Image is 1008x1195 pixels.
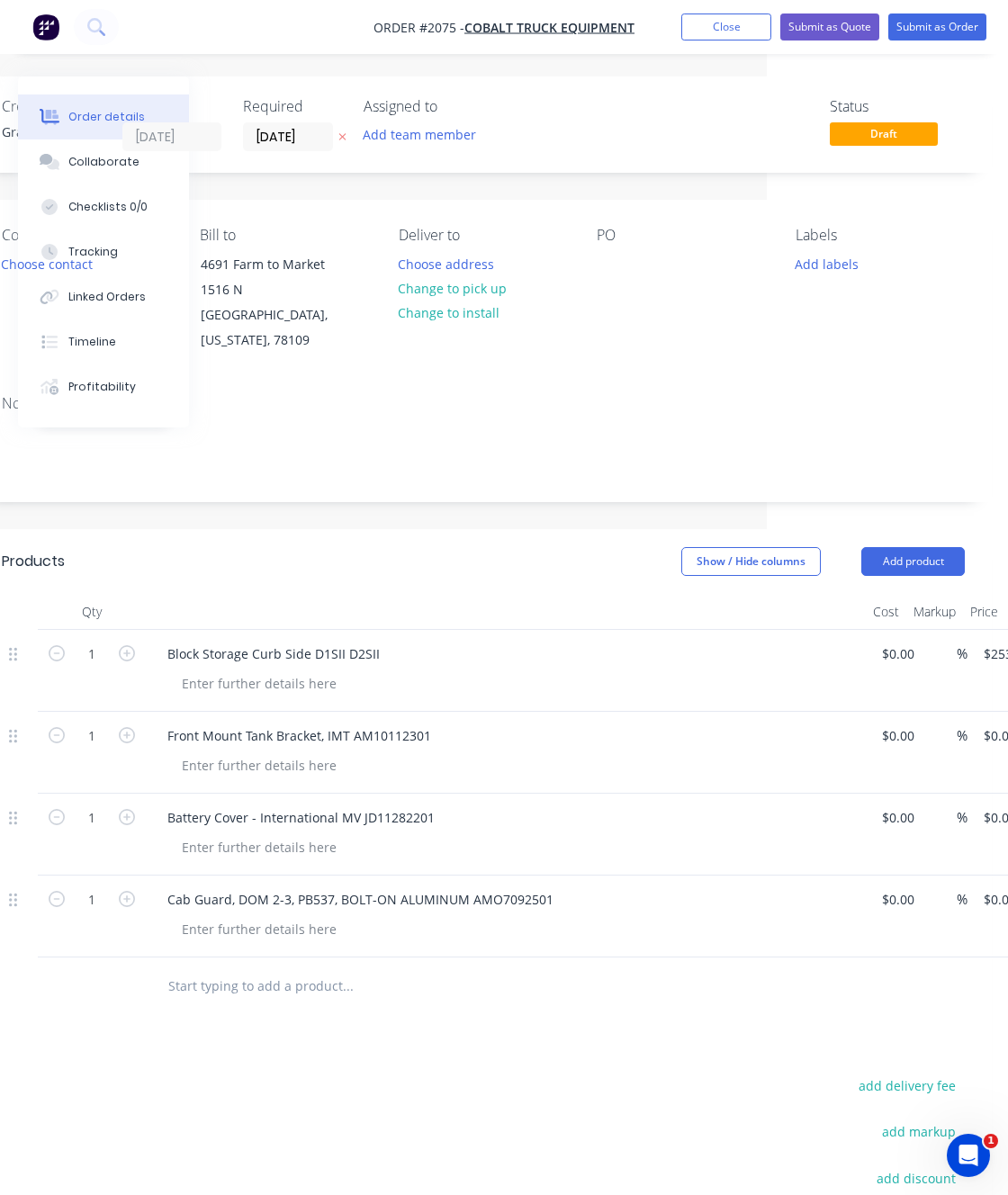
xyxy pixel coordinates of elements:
button: Submit as Order [888,13,986,40]
button: Add team member [354,122,486,147]
button: Submit as Quote [780,13,879,40]
a: Cobalt Truck Equipment [464,19,634,36]
div: Created by [2,98,101,115]
div: Status [830,98,965,115]
div: Checklists 0/0 [68,199,148,215]
button: Timeline [18,319,189,364]
button: add markup [872,1119,965,1144]
div: Grant [2,122,101,141]
div: Timeline [68,334,116,350]
div: Front Mount Tank Bracket, IMT AM10112301 [153,723,445,749]
img: Factory [32,13,59,40]
button: Add labels [785,251,868,275]
button: Show / Hide columns [681,547,821,576]
div: PO [597,227,766,244]
span: % [957,807,967,828]
button: Order details [18,94,189,139]
div: Assigned to [364,98,544,115]
button: Add team member [364,122,486,147]
button: Checklists 0/0 [18,184,189,229]
div: [GEOGRAPHIC_DATA], [US_STATE], 78109 [201,302,350,353]
button: add delivery fee [849,1074,965,1098]
button: Tracking [18,229,189,274]
div: Order details [68,109,145,125]
button: Linked Orders [18,274,189,319]
input: Start typing to add a product... [167,968,527,1004]
div: Notes [2,395,965,412]
button: Collaborate [18,139,189,184]
span: % [957,889,967,910]
div: Required [243,98,342,115]
div: Labels [796,227,965,244]
button: Choose address [389,251,504,275]
div: Contact [2,227,171,244]
button: add discount [867,1165,965,1190]
div: Tracking [68,244,118,260]
button: Change to pick up [389,276,517,301]
div: Markup [906,594,963,630]
div: Collaborate [68,154,139,170]
div: Bill to [200,227,369,244]
span: % [957,643,967,664]
div: 4691 Farm to Market 1516 N [201,252,350,302]
div: Block Storage Curb Side D1SII D2SII [153,641,394,667]
span: 1 [984,1134,998,1148]
div: Price [963,594,1005,630]
div: Cost [866,594,906,630]
div: 4691 Farm to Market 1516 N[GEOGRAPHIC_DATA], [US_STATE], 78109 [185,251,365,354]
div: Battery Cover - International MV JD11282201 [153,804,449,831]
span: Draft [830,122,938,145]
span: Order #2075 - [373,19,464,36]
div: Qty [38,594,146,630]
div: Products [2,551,65,572]
span: % [957,725,967,746]
div: Deliver to [399,227,568,244]
div: Cab Guard, DOM 2-3, PB537, BOLT-ON ALUMINUM AMO7092501 [153,886,568,912]
button: Add product [861,547,965,576]
button: Change to install [389,301,509,325]
button: Close [681,13,771,40]
div: Profitability [68,379,136,395]
iframe: Intercom live chat [947,1134,990,1177]
button: Profitability [18,364,189,409]
div: Linked Orders [68,289,146,305]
